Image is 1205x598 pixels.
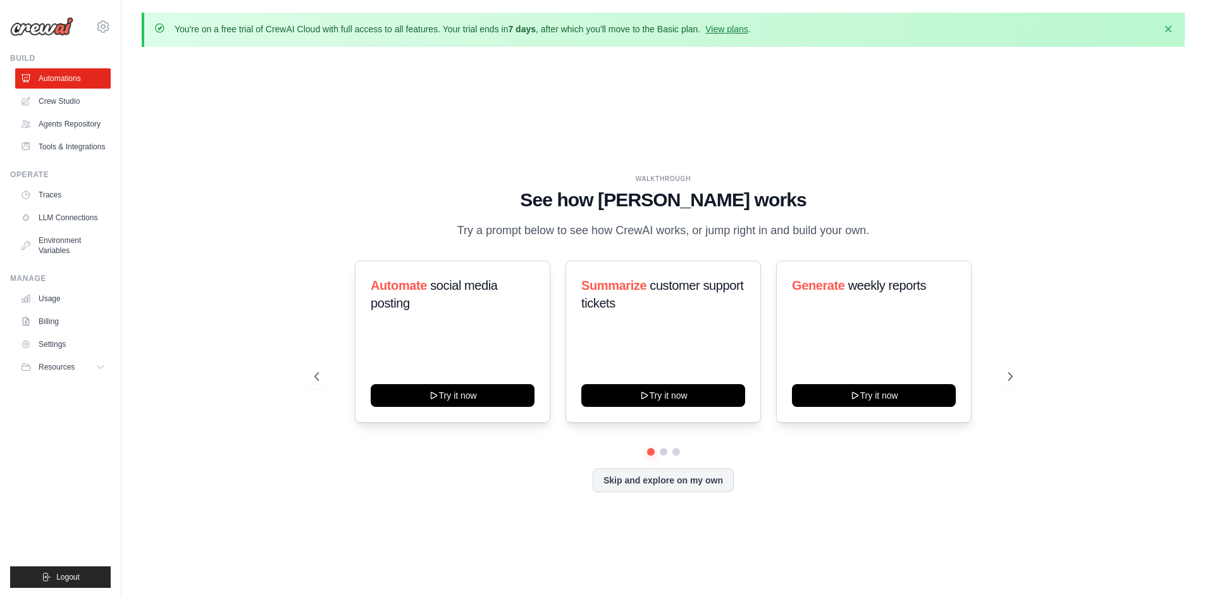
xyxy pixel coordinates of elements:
[15,230,111,261] a: Environment Variables
[15,185,111,205] a: Traces
[792,384,956,407] button: Try it now
[15,357,111,377] button: Resources
[848,278,926,292] span: weekly reports
[15,208,111,228] a: LLM Connections
[15,91,111,111] a: Crew Studio
[39,362,75,372] span: Resources
[15,311,111,332] a: Billing
[705,24,748,34] a: View plans
[371,278,498,310] span: social media posting
[15,289,111,309] a: Usage
[581,278,646,292] span: Summarize
[792,278,845,292] span: Generate
[10,566,111,588] button: Logout
[371,278,427,292] span: Automate
[10,17,73,36] img: Logo
[10,170,111,180] div: Operate
[593,468,734,492] button: Skip and explore on my own
[581,278,743,310] span: customer support tickets
[15,68,111,89] a: Automations
[15,137,111,157] a: Tools & Integrations
[56,572,80,582] span: Logout
[10,53,111,63] div: Build
[15,334,111,354] a: Settings
[451,221,876,240] p: Try a prompt below to see how CrewAI works, or jump right in and build your own.
[371,384,535,407] button: Try it now
[314,174,1013,184] div: WALKTHROUGH
[581,384,745,407] button: Try it now
[314,189,1013,211] h1: See how [PERSON_NAME] works
[175,23,751,35] p: You're on a free trial of CrewAI Cloud with full access to all features. Your trial ends in , aft...
[10,273,111,283] div: Manage
[508,24,536,34] strong: 7 days
[15,114,111,134] a: Agents Repository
